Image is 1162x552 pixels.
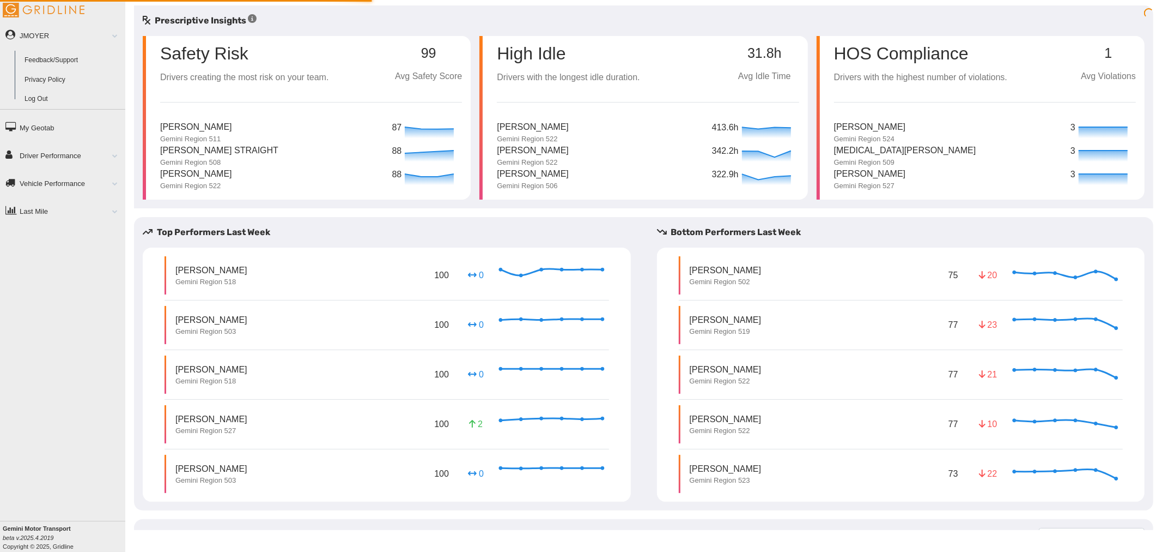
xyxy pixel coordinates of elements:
p: 100 [432,366,451,383]
p: 0 [467,368,485,381]
p: [PERSON_NAME] [497,121,569,134]
p: [PERSON_NAME] [690,363,762,376]
p: 3 [1070,121,1076,135]
p: Avg Violations [1081,70,1136,83]
p: 2 [467,418,485,430]
p: Gemini Region 522 [497,158,569,167]
p: 100 [432,316,451,333]
p: [PERSON_NAME] [175,264,247,277]
p: High Idle [497,45,640,62]
p: 100 [432,465,451,482]
p: 77 [946,316,960,333]
p: [PERSON_NAME] [160,167,232,181]
p: 0 [467,319,485,331]
p: [PERSON_NAME] [834,121,906,134]
p: 31.8h [730,46,799,61]
p: [PERSON_NAME] [497,144,569,158]
p: 1 [1081,46,1136,61]
p: Drivers creating the most risk on your team. [160,71,328,85]
p: Avg Safety Score [395,70,462,83]
p: [PERSON_NAME] [690,463,762,475]
p: Gemini Region 509 [834,158,976,167]
p: [PERSON_NAME] [690,264,762,277]
p: Gemini Region 523 [690,476,762,485]
p: 21 [979,368,996,381]
p: [PERSON_NAME] [690,413,762,425]
a: Feedback/Support [20,51,125,70]
p: 77 [946,366,960,383]
p: 10 [979,418,996,430]
p: 23 [979,319,996,331]
p: [PERSON_NAME] [690,314,762,326]
h5: Bottom Performers Last Week [657,226,1154,239]
p: 88 [392,145,403,158]
p: Gemini Region 518 [175,376,247,386]
p: Gemini Region 527 [175,426,247,436]
p: 99 [395,46,462,61]
p: 100 [432,416,451,433]
p: Gemini Region 522 [160,181,232,191]
p: Gemini Region 527 [834,181,906,191]
p: 75 [946,267,960,284]
p: [PERSON_NAME] [175,314,247,326]
p: [PERSON_NAME] [175,413,247,425]
h5: Prescriptive Insights [143,14,257,27]
p: HOS Compliance [834,45,1007,62]
p: [PERSON_NAME] [160,121,232,134]
p: [PERSON_NAME] [834,167,906,181]
p: 3 [1070,145,1076,158]
b: Gemini Motor Transport [3,525,71,532]
a: Privacy Policy [20,70,125,90]
i: beta v.2025.4.2019 [3,535,53,541]
p: 342.2h [712,145,739,158]
img: Gridline [3,3,84,17]
p: Gemini Region 502 [690,277,762,287]
p: Gemini Region 522 [690,376,762,386]
p: [PERSON_NAME] Straight [160,144,278,158]
p: Gemini Region 522 [497,134,569,144]
p: 0 [467,467,485,480]
p: 20 [979,269,996,281]
p: [PERSON_NAME] [497,167,569,181]
p: 77 [946,416,960,433]
p: [PERSON_NAME] [175,363,247,376]
p: Drivers with the longest idle duration. [497,71,640,85]
p: Gemini Region 503 [175,327,247,337]
p: 73 [946,465,960,482]
p: 87 [392,121,403,135]
p: 322.9h [712,168,739,182]
p: Gemini Region 511 [160,134,232,144]
p: Gemini Region 519 [690,327,762,337]
p: Gemini Region 506 [497,181,569,191]
h5: Top Performers Last Week [143,226,640,239]
p: Gemini Region 503 [175,476,247,485]
p: Gemini Region 522 [690,426,762,436]
p: Safety Risk [160,45,248,62]
p: 88 [392,168,403,182]
a: Log Out [20,89,125,109]
p: [MEDICAL_DATA][PERSON_NAME] [834,144,976,158]
p: 413.6h [712,121,739,135]
p: 22 [979,467,996,480]
p: [PERSON_NAME] [175,463,247,475]
p: Gemini Region 508 [160,158,278,167]
p: 100 [432,267,451,284]
p: 0 [467,269,485,281]
div: Copyright © 2025, Gridline [3,524,125,551]
p: Avg Idle Time [730,70,799,83]
p: Gemini Region 518 [175,277,247,287]
p: 3 [1070,168,1076,182]
p: Gemini Region 524 [834,134,906,144]
p: Drivers with the highest number of violations. [834,71,1007,85]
